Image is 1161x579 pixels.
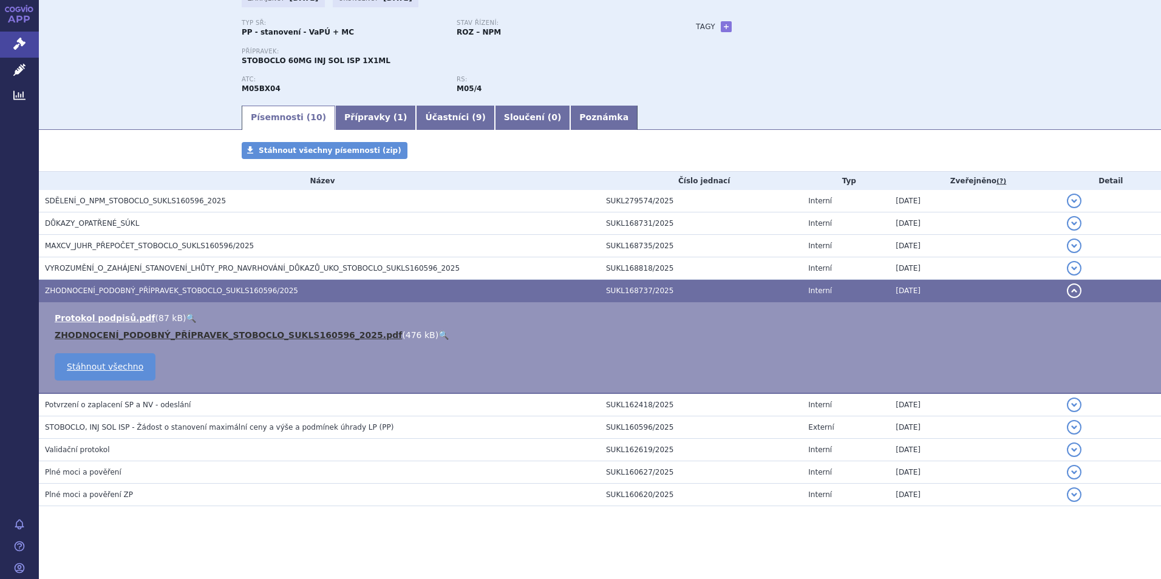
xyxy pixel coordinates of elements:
[890,172,1060,190] th: Zveřejněno
[890,416,1060,439] td: [DATE]
[45,242,254,250] span: MAXCV_JUHR_PŘEPOČET_STOBOCLO_SUKLS160596/2025
[45,423,393,432] span: STOBOCLO, INJ SOL ISP - Žádost o stanovení maximální ceny a výše a podmínek úhrady LP (PP)
[416,106,494,130] a: Účastníci (9)
[890,257,1060,280] td: [DATE]
[495,106,570,130] a: Sloučení (0)
[45,468,121,476] span: Plné moci a pověření
[890,235,1060,257] td: [DATE]
[1067,216,1081,231] button: detail
[55,329,1149,341] li: ( )
[600,439,802,461] td: SUKL162619/2025
[570,106,638,130] a: Poznámka
[808,490,832,499] span: Interní
[808,197,832,205] span: Interní
[890,190,1060,212] td: [DATE]
[242,48,672,55] p: Přípravek:
[802,172,890,190] th: Typ
[406,330,435,340] span: 476 kB
[457,84,482,93] strong: denosumab, osteoporotický
[45,401,191,409] span: Potvrzení o zaplacení SP a NV - odeslání
[1067,487,1081,502] button: detail
[45,490,133,499] span: Plné moci a pověření ZP
[600,235,802,257] td: SUKL168735/2025
[242,56,390,65] span: STOBOCLO 60MG INJ SOL ISP 1X1ML
[438,330,449,340] a: 🔍
[457,28,501,36] strong: ROZ – NPM
[55,313,155,323] a: Protokol podpisů.pdf
[890,461,1060,484] td: [DATE]
[186,313,196,323] a: 🔍
[45,286,298,295] span: ZHODNOCENÍ_PODOBNÝ_PŘÍPRAVEK_STOBOCLO_SUKLS160596/2025
[242,142,407,159] a: Stáhnout všechny písemnosti (zip)
[600,416,802,439] td: SUKL160596/2025
[808,401,832,409] span: Interní
[242,19,444,27] p: Typ SŘ:
[45,219,139,228] span: DŮKAZY_OPATŘENÉ_SÚKL
[600,280,802,302] td: SUKL168737/2025
[1067,283,1081,298] button: detail
[600,393,802,416] td: SUKL162418/2025
[39,172,600,190] th: Název
[242,28,354,36] strong: PP - stanovení - VaPÚ + MC
[600,461,802,484] td: SUKL160627/2025
[890,439,1060,461] td: [DATE]
[310,112,322,122] span: 10
[600,257,802,280] td: SUKL168818/2025
[55,330,402,340] a: ZHODNOCENÍ_PODOBNÝ_PŘÍPRAVEK_STOBOCLO_SUKLS160596_2025.pdf
[808,286,832,295] span: Interní
[1067,398,1081,412] button: detail
[55,312,1149,324] li: ( )
[600,484,802,506] td: SUKL160620/2025
[996,177,1006,186] abbr: (?)
[45,264,460,273] span: VYROZUMĚNÍ_O_ZAHÁJENÍ_STANOVENÍ_LHŮTY_PRO_NAVRHOVÁNÍ_DŮKAZŮ_UKO_STOBOCLO_SUKLS160596_2025
[242,84,281,93] strong: DENOSUMAB
[242,106,335,130] a: Písemnosti (10)
[600,190,802,212] td: SUKL279574/2025
[600,172,802,190] th: Číslo jednací
[45,445,110,454] span: Validační protokol
[808,423,834,432] span: Externí
[242,76,444,83] p: ATC:
[696,19,715,34] h3: Tagy
[1067,420,1081,435] button: detail
[1067,465,1081,479] button: detail
[1067,194,1081,208] button: detail
[808,219,832,228] span: Interní
[55,353,155,381] a: Stáhnout všechno
[808,445,832,454] span: Interní
[808,264,832,273] span: Interní
[45,197,226,205] span: SDĚLENÍ_O_NPM_STOBOCLO_SUKLS160596_2025
[457,76,659,83] p: RS:
[551,112,557,122] span: 0
[890,484,1060,506] td: [DATE]
[476,112,482,122] span: 9
[397,112,403,122] span: 1
[457,19,659,27] p: Stav řízení:
[721,21,732,32] a: +
[259,146,401,155] span: Stáhnout všechny písemnosti (zip)
[808,242,832,250] span: Interní
[890,212,1060,235] td: [DATE]
[600,212,802,235] td: SUKL168731/2025
[1067,261,1081,276] button: detail
[1061,172,1161,190] th: Detail
[158,313,183,323] span: 87 kB
[808,468,832,476] span: Interní
[890,393,1060,416] td: [DATE]
[1067,442,1081,457] button: detail
[335,106,416,130] a: Přípravky (1)
[890,280,1060,302] td: [DATE]
[1067,239,1081,253] button: detail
